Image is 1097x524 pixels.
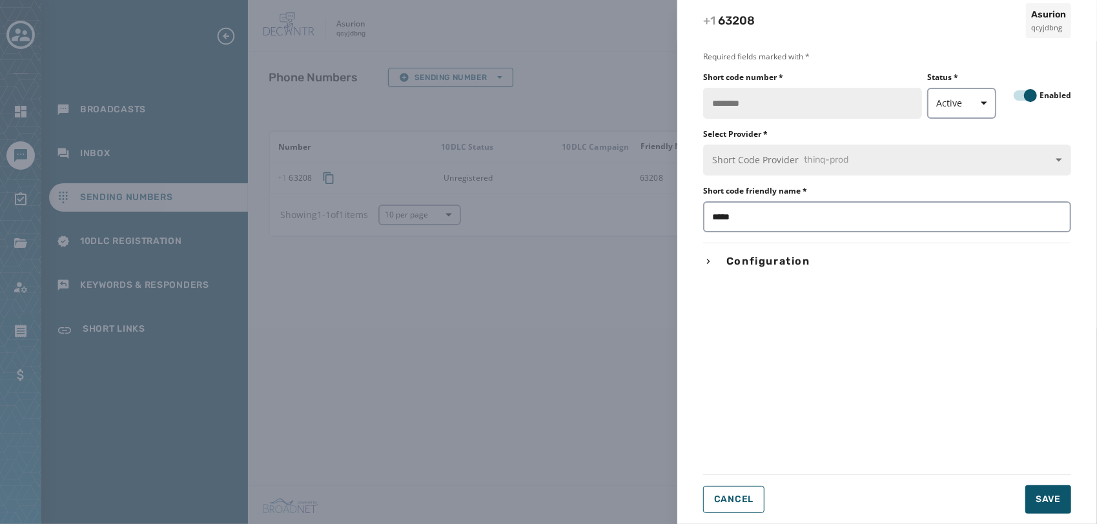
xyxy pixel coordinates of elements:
[724,254,813,269] span: Configuration
[703,129,1071,139] label: Select Provider *
[1040,90,1071,101] label: Enabled
[1025,485,1071,514] button: Save
[703,486,764,513] button: Cancel
[927,88,997,119] button: Active
[1036,493,1061,506] span: Save
[936,97,988,110] span: Active
[712,154,1062,166] span: Short Code Provider
[714,494,754,505] span: Cancel
[927,72,997,83] label: Status *
[703,145,1071,176] button: Short Code Providerthinq-prod
[1031,8,1066,21] span: Asurion
[703,52,1071,62] span: Required fields marked with *
[1031,23,1066,34] span: qcyjdbng
[703,14,718,28] span: +1
[703,254,1071,269] button: Configuration
[703,14,755,28] span: 63208
[703,186,807,196] label: Short code friendly name *
[804,154,848,166] span: thinq-prod
[703,72,783,83] label: Short code number *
